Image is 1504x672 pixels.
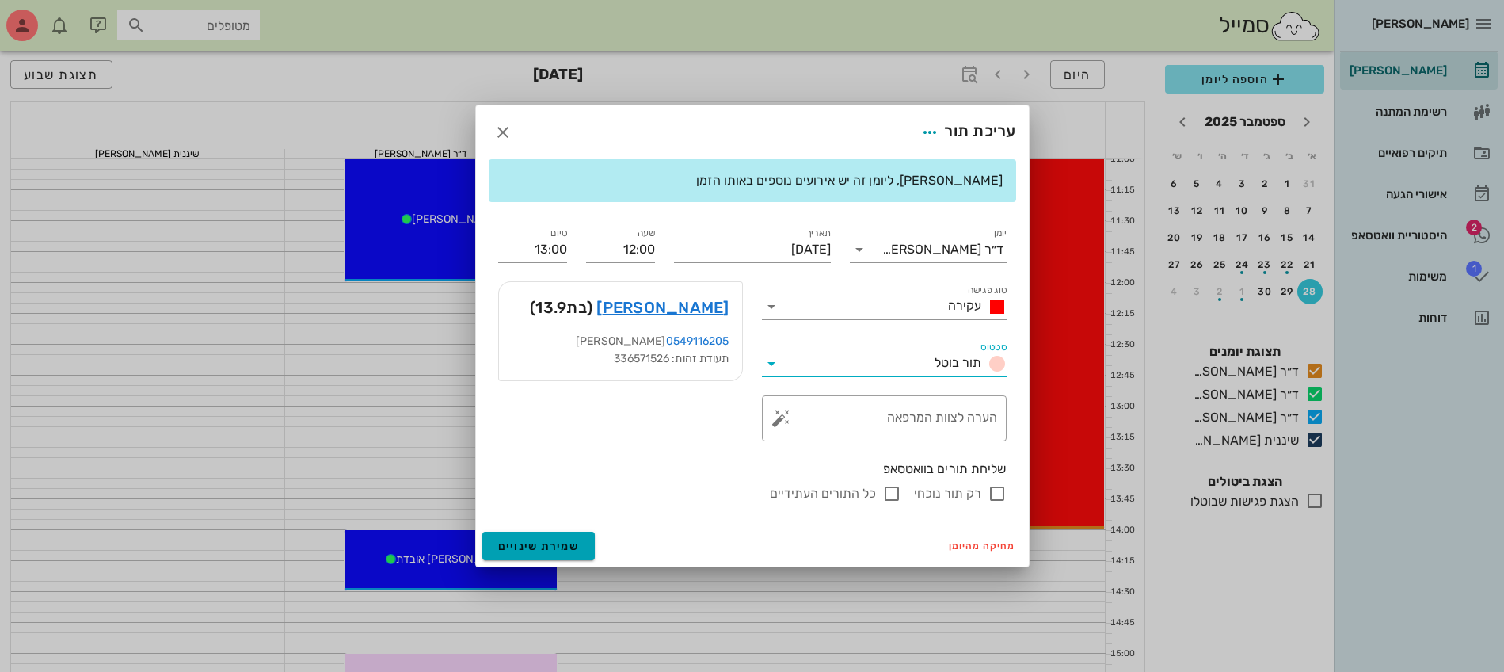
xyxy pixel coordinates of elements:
div: יומןד״ר [PERSON_NAME] [850,237,1007,262]
div: עריכת תור [916,118,1015,147]
span: תור בוטל [935,355,981,370]
div: [PERSON_NAME] [512,333,729,350]
label: תאריך [805,227,831,239]
label: יומן [993,227,1007,239]
div: תעודת זהות: 336571526 [512,350,729,368]
a: [PERSON_NAME] [596,295,729,320]
label: רק תור נוכחי [914,486,981,502]
a: 0549116205 [666,334,729,348]
label: סטטוס [980,342,1007,353]
span: מחיקה מהיומן [949,540,1016,552]
span: [PERSON_NAME], ליומן זה יש אירועים נוספים באותו הזמן [696,173,1003,188]
label: סיום [550,227,567,239]
div: ד״ר [PERSON_NAME] [882,242,1003,257]
span: עקירה [948,298,981,313]
label: סוג פגישה [967,284,1007,296]
div: שליחת תורים בוואטסאפ [498,460,1007,478]
label: שעה [637,227,655,239]
label: כל התורים העתידיים [770,486,876,502]
span: 13.9 [535,298,566,317]
span: (בת ) [530,295,592,320]
button: מחיקה מהיומן [942,535,1022,557]
span: שמירת שינויים [498,540,580,553]
div: סטטוסתור בוטל [762,351,1007,376]
button: שמירת שינויים [482,532,596,560]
